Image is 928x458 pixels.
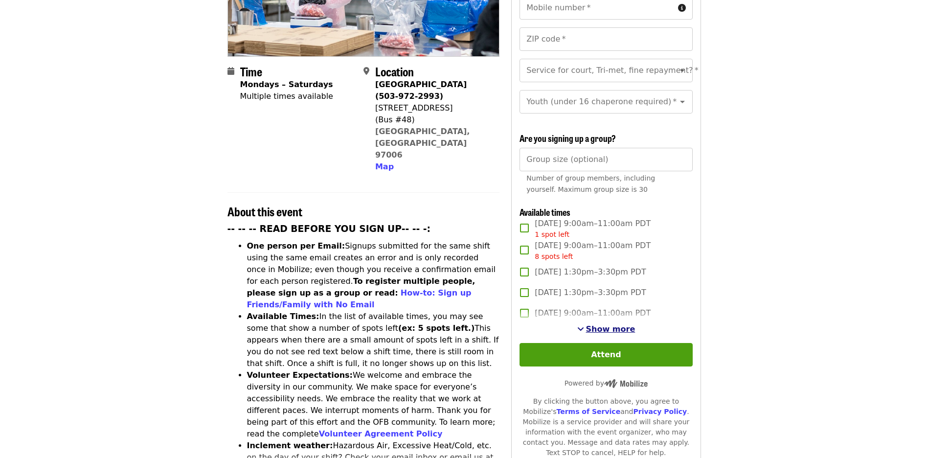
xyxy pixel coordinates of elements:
li: We welcome and embrace the diversity in our community. We make space for everyone’s accessibility... [247,369,500,440]
span: [DATE] 1:30pm–3:30pm PDT [535,266,646,278]
span: [DATE] 9:00am–11:00am PDT [535,218,651,240]
a: Privacy Policy [633,408,687,415]
strong: [GEOGRAPHIC_DATA] (503-972-2993) [375,80,467,101]
span: Show more [586,324,635,334]
a: Terms of Service [556,408,620,415]
i: circle-info icon [678,3,686,13]
span: [DATE] 9:00am–11:00am PDT [535,240,651,262]
div: [STREET_ADDRESS] [375,102,492,114]
strong: One person per Email: [247,241,345,251]
span: Powered by [565,379,648,387]
strong: Volunteer Expectations: [247,370,353,380]
div: Multiple times available [240,91,333,102]
a: [GEOGRAPHIC_DATA], [GEOGRAPHIC_DATA] 97006 [375,127,470,160]
button: Attend [520,343,692,366]
button: Open [676,95,689,109]
span: About this event [227,203,302,220]
strong: (ex: 5 spots left.) [398,323,475,333]
input: [object Object] [520,148,692,171]
strong: Mondays – Saturdays [240,80,333,89]
button: Map [375,161,394,173]
button: Open [676,64,689,77]
strong: To register multiple people, please sign up as a group or read: [247,276,475,298]
span: Number of group members, including yourself. Maximum group size is 30 [526,174,655,193]
span: Map [375,162,394,171]
span: Are you signing up a group? [520,132,616,144]
div: By clicking the button above, you agree to Mobilize's and . Mobilize is a service provider and wi... [520,396,692,458]
span: Location [375,63,414,80]
strong: -- -- -- READ BEFORE YOU SIGN UP-- -- -: [227,224,431,234]
input: ZIP code [520,27,692,51]
span: [DATE] 9:00am–11:00am PDT [535,307,651,319]
button: See more timeslots [577,323,635,335]
span: Available times [520,206,570,218]
strong: Inclement weather: [247,441,333,450]
li: In the list of available times, you may see some that show a number of spots left This appears wh... [247,311,500,369]
i: map-marker-alt icon [363,67,369,76]
span: 1 spot left [535,230,569,238]
div: (Bus #48) [375,114,492,126]
a: How-to: Sign up Friends/Family with No Email [247,288,472,309]
i: calendar icon [227,67,234,76]
span: 8 spots left [535,252,573,260]
span: [DATE] 1:30pm–3:30pm PDT [535,287,646,298]
img: Powered by Mobilize [604,379,648,388]
li: Signups submitted for the same shift using the same email creates an error and is only recorded o... [247,240,500,311]
a: Volunteer Agreement Policy [319,429,443,438]
strong: Available Times: [247,312,319,321]
span: Time [240,63,262,80]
